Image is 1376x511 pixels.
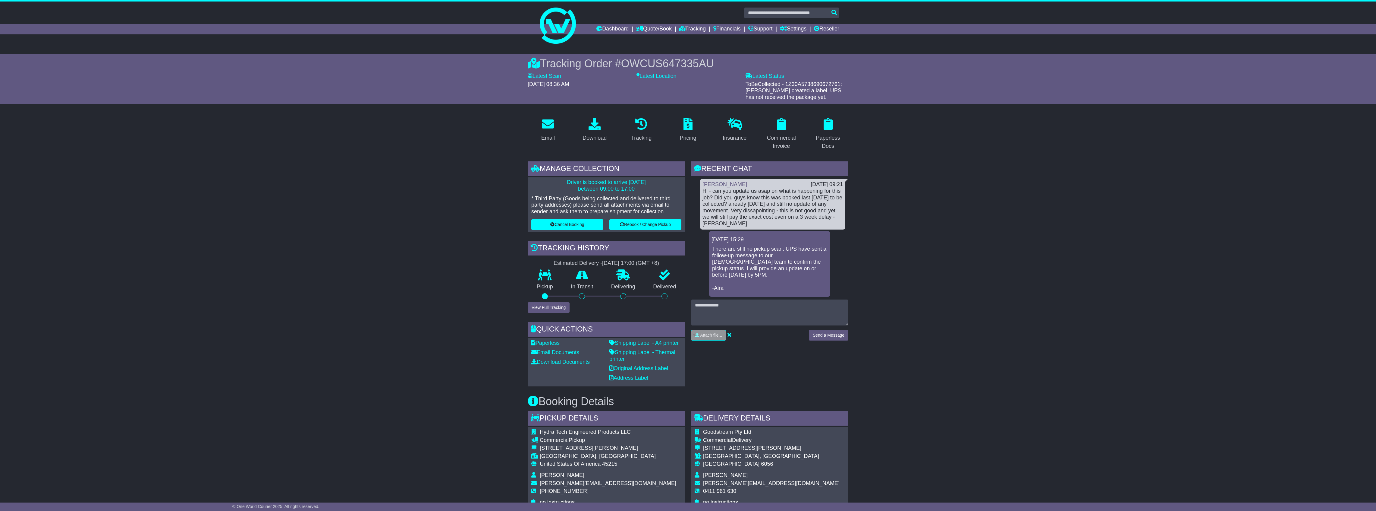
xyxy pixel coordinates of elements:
span: [GEOGRAPHIC_DATA] [703,461,759,467]
div: Estimated Delivery - [528,260,685,267]
span: Hydra Tech Engineered Products LLC [540,429,631,435]
p: Pickup [528,284,562,290]
a: Settings [780,24,806,34]
div: Paperless Docs [812,134,844,150]
div: Email [541,134,555,142]
span: 6056 [761,461,773,467]
div: Delivery Details [691,411,848,427]
div: RECENT CHAT [691,161,848,178]
a: Shipping Label - A4 printer [609,340,679,346]
a: Original Address Label [609,365,668,371]
div: Download [583,134,607,142]
div: Delivery [703,437,840,444]
a: Financials [713,24,741,34]
a: Email Documents [531,349,579,355]
div: Pickup Details [528,411,685,427]
button: Send a Message [809,330,848,341]
div: Tracking history [528,241,685,257]
h3: Booking Details [528,395,848,408]
a: Paperless [531,340,560,346]
a: Insurance [719,116,750,144]
span: [PERSON_NAME][EMAIL_ADDRESS][DOMAIN_NAME] [703,480,840,486]
div: Pricing [680,134,696,142]
a: Tracking [627,116,655,144]
span: 0411 961 630 [703,488,736,494]
span: [PERSON_NAME] [540,472,584,478]
span: © One World Courier 2025. All rights reserved. [232,504,319,509]
span: ToBeCollected - 1Z30A5738690672761: [PERSON_NAME] created a label, UPS has not received the packa... [746,81,842,100]
span: United States Of America [540,461,601,467]
p: Delivering [602,284,644,290]
span: Goodstream Pty Ltd [703,429,751,435]
a: [PERSON_NAME] [702,181,747,187]
a: Pricing [676,116,700,144]
label: Latest Status [746,73,784,80]
div: [DATE] 17:00 (GMT +8) [602,260,659,267]
a: Quote/Book [636,24,672,34]
span: [PERSON_NAME] [703,472,748,478]
p: In Transit [562,284,602,290]
a: Support [748,24,772,34]
a: Reseller [814,24,839,34]
span: [PHONE_NUMBER] [540,488,589,494]
div: Quick Actions [528,322,685,338]
p: There are still no pickup scan. UPS have sent a follow-up message to our [DEMOGRAPHIC_DATA] team ... [712,246,827,291]
span: [DATE] 08:36 AM [528,81,569,87]
p: Driver is booked to arrive [DATE] between 09:00 to 17:00 [531,179,681,192]
a: Download [579,116,611,144]
div: Commercial Invoice [765,134,798,150]
p: Delivered [644,284,685,290]
span: Commercial [540,437,569,443]
label: Latest Location [636,73,676,80]
div: Tracking [631,134,652,142]
div: [GEOGRAPHIC_DATA], [GEOGRAPHIC_DATA] [540,453,676,460]
a: Tracking [679,24,706,34]
a: Paperless Docs [808,116,848,152]
div: [STREET_ADDRESS][PERSON_NAME] [703,445,840,452]
div: Tracking Order # [528,57,848,70]
div: [STREET_ADDRESS][PERSON_NAME] [540,445,676,452]
span: 45215 [602,461,617,467]
span: [PERSON_NAME][EMAIL_ADDRESS][DOMAIN_NAME] [540,480,676,486]
label: Latest Scan [528,73,561,80]
div: Insurance [723,134,746,142]
div: [DATE] 15:29 [712,236,828,243]
button: Cancel Booking [531,219,603,230]
button: View Full Tracking [528,302,570,313]
span: no instructions [703,499,738,505]
div: [DATE] 09:21 [811,181,843,188]
button: Rebook / Change Pickup [609,219,681,230]
a: Dashboard [596,24,629,34]
div: [GEOGRAPHIC_DATA], [GEOGRAPHIC_DATA] [703,453,840,460]
a: Shipping Label - Thermal printer [609,349,675,362]
a: Email [537,116,559,144]
span: OWCUS647335AU [621,57,714,70]
p: * Third Party (Goods being collected and delivered to third party addresses) please send all atta... [531,195,681,215]
a: Address Label [609,375,648,381]
div: Pickup [540,437,676,444]
span: Commercial [703,437,732,443]
a: Download Documents [531,359,590,365]
a: Commercial Invoice [761,116,802,152]
div: Hi - can you update us asap on what is happening for this job? Did you guys know this was booked ... [702,188,843,227]
div: Manage collection [528,161,685,178]
span: no instructions [540,499,575,505]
